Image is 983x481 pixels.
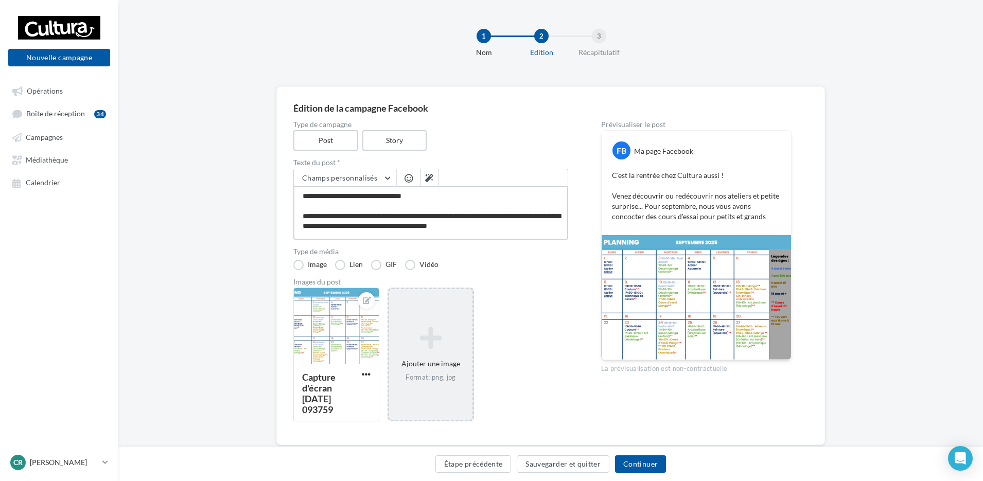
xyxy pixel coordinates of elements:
[302,371,336,415] div: Capture d'écran [DATE] 093759
[27,86,63,95] span: Opérations
[6,104,112,123] a: Boîte de réception34
[302,173,377,182] span: Champs personnalisés
[293,278,568,286] div: Images du post
[13,457,23,468] span: CR
[362,130,427,151] label: Story
[6,150,112,169] a: Médiathèque
[8,49,110,66] button: Nouvelle campagne
[293,130,358,151] label: Post
[293,159,568,166] label: Texte du post *
[6,173,112,191] a: Calendrier
[592,29,606,43] div: 3
[612,141,630,159] div: FB
[612,170,781,222] p: C'est la rentrée chez Cultura aussi ! Venez découvrir ou redécouvrir nos ateliers et petite surpr...
[293,121,568,128] label: Type de campagne
[948,446,973,471] div: Open Intercom Messenger
[534,29,549,43] div: 2
[335,260,363,270] label: Lien
[508,47,574,58] div: Edition
[601,360,792,373] div: La prévisualisation est non-contractuelle
[566,47,632,58] div: Récapitulatif
[634,146,693,156] div: Ma page Facebook
[26,110,85,118] span: Boîte de réception
[26,133,63,141] span: Campagnes
[477,29,491,43] div: 1
[8,453,110,472] a: CR [PERSON_NAME]
[6,128,112,146] a: Campagnes
[30,457,98,468] p: [PERSON_NAME]
[294,169,396,187] button: Champs personnalisés
[601,121,792,128] div: Prévisualiser le post
[405,260,438,270] label: Vidéo
[435,455,512,473] button: Étape précédente
[293,103,808,113] div: Édition de la campagne Facebook
[26,155,68,164] span: Médiathèque
[371,260,397,270] label: GIF
[615,455,666,473] button: Continuer
[26,179,60,187] span: Calendrier
[6,81,112,100] a: Opérations
[517,455,609,473] button: Sauvegarder et quitter
[451,47,517,58] div: Nom
[293,248,568,255] label: Type de média
[293,260,327,270] label: Image
[94,110,106,118] div: 34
